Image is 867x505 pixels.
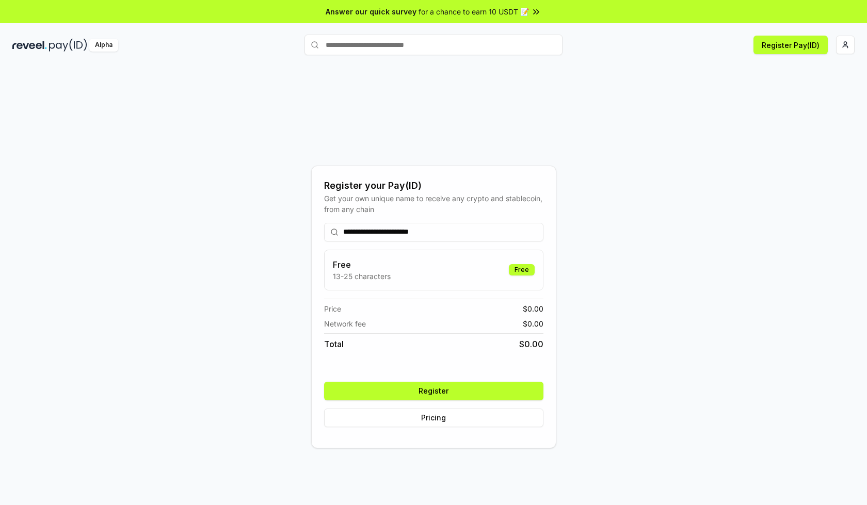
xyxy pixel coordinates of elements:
span: Network fee [324,318,366,329]
span: for a chance to earn 10 USDT 📝 [419,6,529,17]
p: 13-25 characters [333,271,391,282]
span: $ 0.00 [523,303,543,314]
h3: Free [333,258,391,271]
img: pay_id [49,39,87,52]
button: Pricing [324,409,543,427]
div: Free [509,264,535,275]
button: Register [324,382,543,400]
button: Register Pay(ID) [753,36,828,54]
span: Total [324,338,344,350]
span: Answer our quick survey [326,6,416,17]
span: $ 0.00 [523,318,543,329]
div: Alpha [89,39,118,52]
div: Register your Pay(ID) [324,178,543,193]
div: Get your own unique name to receive any crypto and stablecoin, from any chain [324,193,543,215]
span: Price [324,303,341,314]
img: reveel_dark [12,39,47,52]
span: $ 0.00 [519,338,543,350]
